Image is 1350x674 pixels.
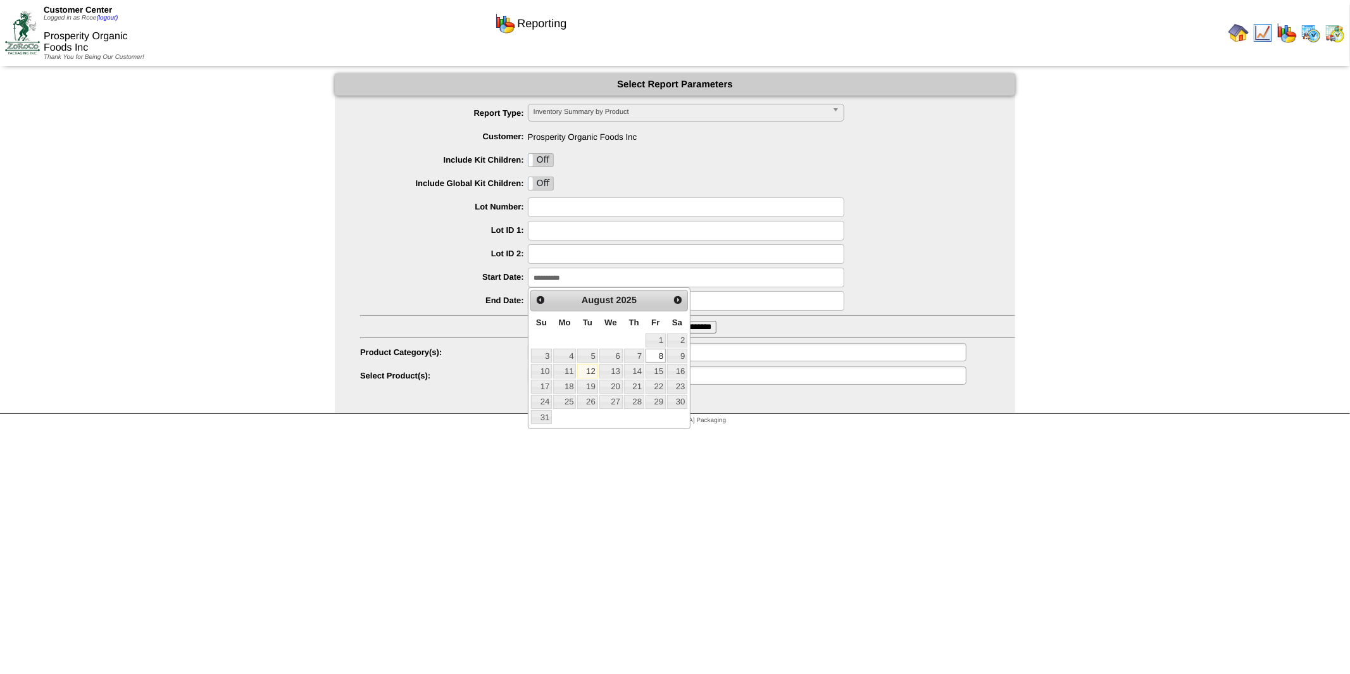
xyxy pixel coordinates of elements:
img: graph.gif [1277,23,1297,43]
a: 1 [646,334,666,347]
span: Sunday [536,318,547,327]
a: 13 [599,364,623,378]
a: 30 [667,395,687,409]
a: Prev [532,292,549,308]
a: 3 [531,349,552,363]
a: 9 [667,349,687,363]
span: Monday [559,318,571,327]
a: 18 [553,380,576,394]
a: 31 [531,410,552,424]
a: 26 [577,395,597,409]
span: Tuesday [583,318,592,327]
img: line_graph.gif [1253,23,1273,43]
label: Lot ID 1: [360,225,528,235]
a: 23 [667,380,687,394]
a: 28 [624,395,644,409]
label: Lot Number: [360,202,528,211]
span: Prev [535,295,546,305]
a: 11 [553,364,576,378]
label: Off [528,177,554,190]
span: Thursday [629,318,639,327]
a: 24 [531,395,552,409]
span: 2025 [616,296,637,306]
span: August [582,296,613,306]
span: Prosperity Organic Foods Inc [360,127,1015,142]
a: 4 [553,349,576,363]
img: calendarprod.gif [1301,23,1321,43]
a: 5 [577,349,597,363]
a: (logout) [96,15,118,22]
label: End Date: [360,296,528,305]
a: 21 [624,380,644,394]
a: 12 [577,364,597,378]
a: 6 [599,349,623,363]
a: 7 [624,349,644,363]
a: 10 [531,364,552,378]
a: 20 [599,380,623,394]
img: ZoRoCo_Logo(Green%26Foil)%20jpg.webp [5,11,40,54]
a: 22 [646,380,666,394]
span: Next [673,295,683,305]
span: Thank You for Being Our Customer! [44,54,144,61]
a: 14 [624,364,644,378]
a: 17 [531,380,552,394]
span: Logged in as Rcoe [44,15,118,22]
a: 2 [667,334,687,347]
label: Include Global Kit Children: [360,178,528,188]
a: 8 [646,349,666,363]
a: 16 [667,364,687,378]
span: Wednesday [604,318,617,327]
img: calendarinout.gif [1325,23,1345,43]
span: Friday [651,318,659,327]
span: Prosperity Organic Foods Inc [44,31,128,53]
span: Inventory Summary by Product [534,104,827,120]
a: 19 [577,380,597,394]
img: home.gif [1228,23,1249,43]
label: Lot ID 2: [360,249,528,258]
label: Include Kit Children: [360,155,528,165]
label: Select Product(s): [360,371,528,380]
div: OnOff [528,153,554,167]
label: Start Date: [360,272,528,282]
div: OnOff [528,177,554,190]
span: Saturday [672,318,682,327]
span: Reporting [517,17,566,30]
a: 27 [599,395,623,409]
label: Product Category(s): [360,347,528,357]
a: 15 [646,364,666,378]
label: Off [528,154,554,166]
label: Customer: [360,132,528,141]
img: graph.gif [495,13,515,34]
label: Report Type: [360,108,528,118]
a: 25 [553,395,576,409]
a: Next [670,292,686,308]
div: Select Report Parameters [335,73,1015,96]
a: 29 [646,395,666,409]
span: Customer Center [44,5,112,15]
